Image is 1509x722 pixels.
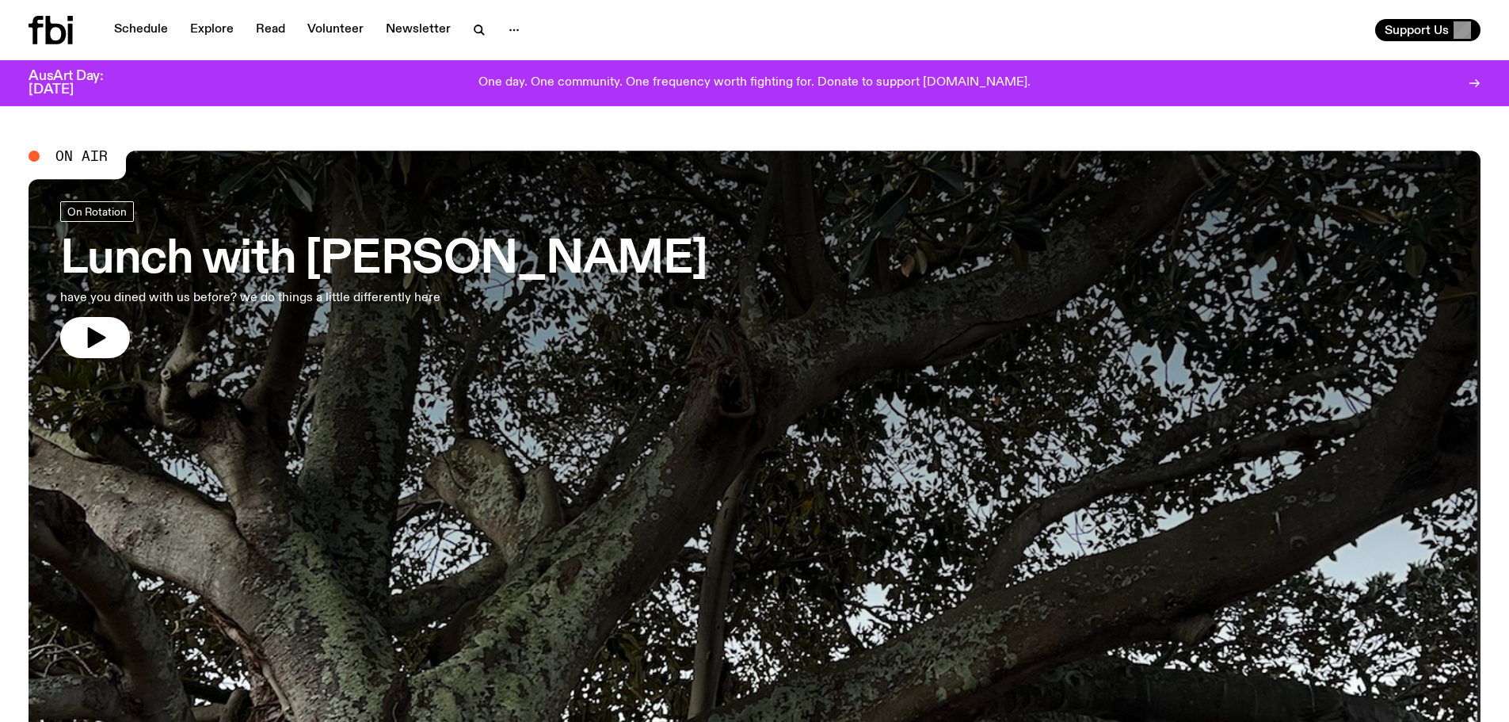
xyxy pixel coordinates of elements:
p: have you dined with us before? we do things a little differently here [60,288,466,308]
a: Newsletter [376,19,460,41]
span: Support Us [1385,23,1449,37]
span: On Rotation [67,205,127,217]
a: Lunch with [PERSON_NAME]have you dined with us before? we do things a little differently here [60,201,707,358]
h3: Lunch with [PERSON_NAME] [60,238,707,282]
a: On Rotation [60,201,134,222]
h3: AusArt Day: [DATE] [29,70,130,97]
a: Read [246,19,295,41]
span: On Air [55,149,108,163]
button: Support Us [1375,19,1480,41]
a: Volunteer [298,19,373,41]
p: One day. One community. One frequency worth fighting for. Donate to support [DOMAIN_NAME]. [478,76,1031,90]
a: Schedule [105,19,177,41]
a: Explore [181,19,243,41]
